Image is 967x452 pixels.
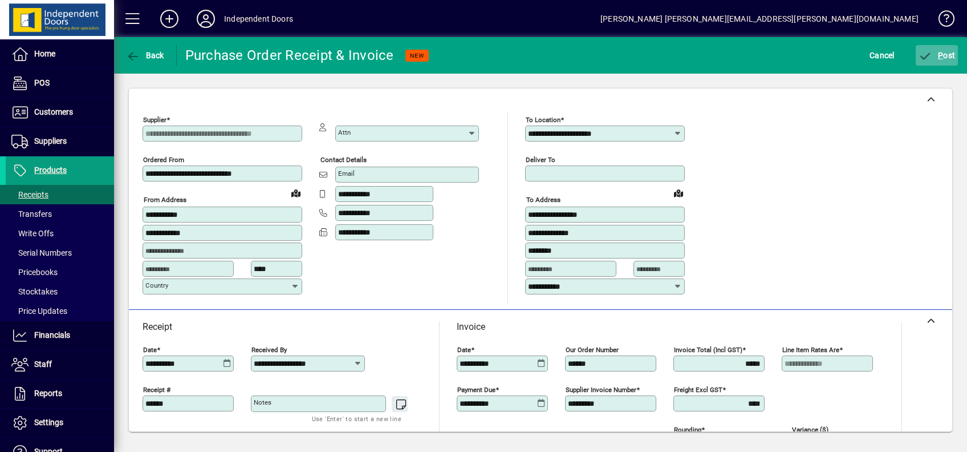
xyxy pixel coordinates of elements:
a: Settings [6,409,114,437]
a: Serial Numbers [6,243,114,263]
span: Stocktakes [11,287,58,296]
mat-label: Invoice Total (incl GST) [674,346,742,354]
a: Reports [6,380,114,408]
a: Stocktakes [6,282,114,301]
span: Products [34,166,67,175]
span: Reports [34,389,62,398]
span: Home [34,49,55,58]
a: Pricebooks [6,263,114,282]
span: Serial Numbers [11,248,72,257]
a: Price Updates [6,301,114,321]
a: Customers [6,98,114,127]
span: Price Updates [11,306,67,316]
mat-label: Freight excl GST [674,386,722,394]
a: Receipts [6,185,114,204]
a: Home [6,40,114,68]
mat-label: Line item rates are [782,346,839,354]
span: Cancel [870,46,895,64]
span: ost [919,51,956,60]
mat-label: Deliver To [526,156,555,164]
a: Staff [6,350,114,379]
span: Customers [34,107,73,116]
mat-label: Our order number [566,346,619,354]
span: Financials [34,330,70,340]
div: Purchase Order Receipt & Invoice [185,46,394,64]
a: Transfers [6,204,114,224]
span: NEW [410,52,424,59]
mat-label: Attn [338,128,351,136]
span: Variance ($) [792,426,860,434]
mat-label: Received by [251,346,287,354]
mat-label: Email [338,169,355,177]
span: POS [34,78,50,87]
div: [PERSON_NAME] [PERSON_NAME][EMAIL_ADDRESS][PERSON_NAME][DOMAIN_NAME] [600,10,919,28]
a: POS [6,69,114,98]
button: Profile [188,9,224,29]
div: Independent Doors [224,10,293,28]
span: Transfers [11,209,52,219]
span: Receipts [11,190,48,199]
span: Staff [34,360,52,369]
a: Knowledge Base [930,2,953,39]
mat-label: To location [526,116,560,124]
a: Write Offs [6,224,114,243]
span: Pricebooks [11,268,58,277]
mat-label: Country [145,281,168,289]
button: Cancel [867,45,897,66]
a: Financials [6,321,114,350]
button: Add [151,9,188,29]
span: P [938,51,943,60]
button: Post [916,45,958,66]
mat-hint: Use 'Enter' to start a new line [312,412,401,425]
mat-label: Ordered from [143,156,184,164]
mat-label: Receipt # [143,386,170,394]
mat-label: Supplier invoice number [566,386,636,394]
span: Settings [34,418,63,427]
a: Suppliers [6,127,114,156]
mat-label: Date [457,346,471,354]
span: Back [126,51,164,60]
a: View on map [669,184,688,202]
mat-label: Date [143,346,157,354]
app-page-header-button: Back [114,45,177,66]
span: Suppliers [34,136,67,146]
button: Back [123,45,167,66]
a: View on map [287,184,305,202]
span: Write Offs [11,229,54,238]
mat-label: Payment due [457,386,495,394]
mat-label: Notes [254,398,271,406]
mat-label: Rounding [674,426,701,434]
mat-label: Supplier [143,116,166,124]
